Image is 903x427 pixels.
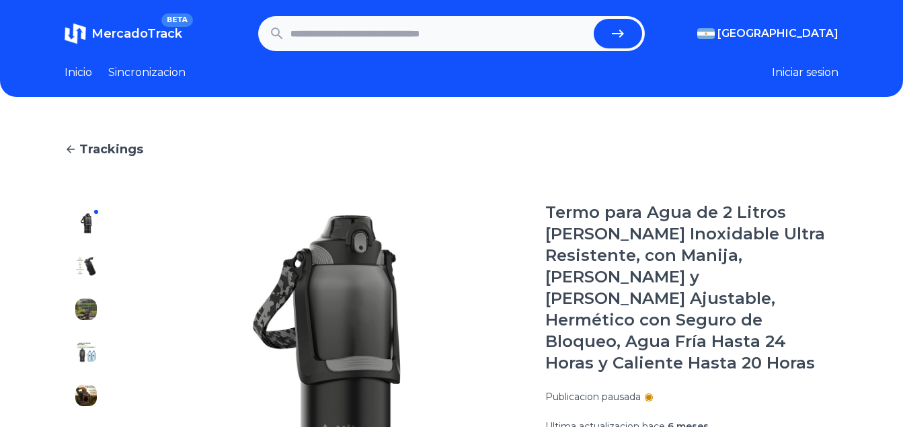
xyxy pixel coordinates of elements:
h1: Termo para Agua de 2 Litros [PERSON_NAME] Inoxidable Ultra Resistente, con Manija, [PERSON_NAME] ... [545,202,838,374]
span: Trackings [79,140,143,159]
button: [GEOGRAPHIC_DATA] [697,26,838,42]
img: Argentina [697,28,715,39]
button: Iniciar sesion [772,65,838,81]
img: Termo para Agua de 2 Litros de Acero Inoxidable Ultra Resistente, con Manija, Popote y Correa Aju... [75,385,97,406]
a: Trackings [65,140,838,159]
span: MercadoTrack [91,26,182,41]
img: MercadoTrack [65,23,86,44]
p: Publicacion pausada [545,390,641,403]
span: BETA [161,13,193,27]
img: Termo para Agua de 2 Litros de Acero Inoxidable Ultra Resistente, con Manija, Popote y Correa Aju... [75,256,97,277]
img: Termo para Agua de 2 Litros de Acero Inoxidable Ultra Resistente, con Manija, Popote y Correa Aju... [75,299,97,320]
a: Inicio [65,65,92,81]
img: Termo para Agua de 2 Litros de Acero Inoxidable Ultra Resistente, con Manija, Popote y Correa Aju... [75,342,97,363]
a: MercadoTrackBETA [65,23,182,44]
span: [GEOGRAPHIC_DATA] [717,26,838,42]
img: Termo para Agua de 2 Litros de Acero Inoxidable Ultra Resistente, con Manija, Popote y Correa Aju... [75,212,97,234]
a: Sincronizacion [108,65,186,81]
